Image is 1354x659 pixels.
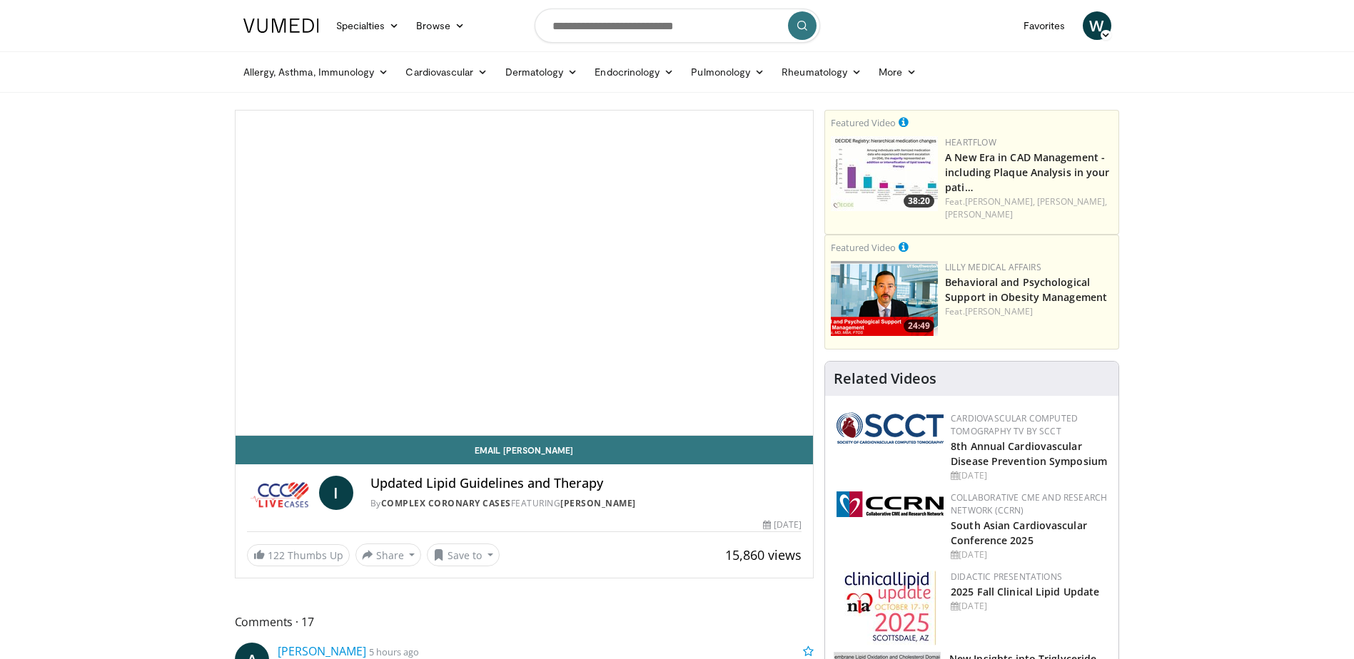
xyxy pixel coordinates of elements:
[831,241,896,254] small: Featured Video
[951,518,1087,547] a: South Asian Cardiovascular Conference 2025
[965,305,1033,317] a: [PERSON_NAME]
[586,58,682,86] a: Endocrinology
[951,491,1107,516] a: Collaborative CME and Research Network (CCRN)
[831,136,938,211] a: 38:20
[831,261,938,336] a: 24:49
[243,19,319,33] img: VuMedi Logo
[904,320,934,332] span: 24:49
[319,476,353,510] a: I
[870,58,925,86] a: More
[945,261,1041,273] a: Lilly Medical Affairs
[773,58,870,86] a: Rheumatology
[837,412,944,444] img: 51a70120-4f25-49cc-93a4-67582377e75f.png.150x105_q85_autocrop_double_scale_upscale_version-0.2.png
[951,548,1107,561] div: [DATE]
[408,11,473,40] a: Browse
[831,261,938,336] img: ba3304f6-7838-4e41-9c0f-2e31ebde6754.png.150x105_q85_crop-smart_upscale.png
[247,476,313,510] img: Complex Coronary Cases
[369,645,419,658] small: 5 hours ago
[945,136,996,148] a: Heartflow
[945,305,1113,318] div: Feat.
[951,585,1099,598] a: 2025 Fall Clinical Lipid Update
[844,571,936,645] img: d65bce67-f81a-47c5-b47d-7b8806b59ca8.jpg.150x105_q85_autocrop_double_scale_upscale_version-0.2.jpg
[763,518,802,531] div: [DATE]
[951,439,1107,468] a: 8th Annual Cardiovascular Disease Prevention Symposium
[831,116,896,129] small: Featured Video
[397,58,496,86] a: Cardiovascular
[370,497,802,510] div: By FEATURING
[945,208,1013,220] a: [PERSON_NAME]
[427,543,500,566] button: Save to
[951,571,1107,583] div: Didactic Presentations
[370,476,802,491] h4: Updated Lipid Guidelines and Therapy
[235,613,814,631] span: Comments 17
[355,543,422,566] button: Share
[235,58,398,86] a: Allergy, Asthma, Immunology
[945,150,1109,194] a: A New Era in CAD Management - including Plaque Analysis in your pati…
[945,275,1107,304] a: Behavioral and Psychological Support in Obesity Management
[945,195,1113,221] div: Feat.
[247,544,350,566] a: 122 Thumbs Up
[682,58,773,86] a: Pulmonology
[497,58,587,86] a: Dermatology
[560,497,636,509] a: [PERSON_NAME]
[965,195,1035,208] a: [PERSON_NAME],
[381,497,511,509] a: Complex Coronary Cases
[1083,11,1111,40] a: W
[951,412,1078,437] a: Cardiovascular Computed Tomography TV by SCCT
[268,548,285,562] span: 122
[951,600,1107,613] div: [DATE]
[725,546,802,563] span: 15,860 views
[278,643,366,659] a: [PERSON_NAME]
[951,469,1107,482] div: [DATE]
[328,11,408,40] a: Specialties
[1037,195,1107,208] a: [PERSON_NAME],
[831,136,938,211] img: 738d0e2d-290f-4d89-8861-908fb8b721dc.150x105_q85_crop-smart_upscale.jpg
[236,436,814,464] a: Email [PERSON_NAME]
[837,491,944,517] img: a04ee3ba-8487-4636-b0fb-5e8d268f3737.png.150x105_q85_autocrop_double_scale_upscale_version-0.2.png
[1015,11,1074,40] a: Favorites
[904,195,934,208] span: 38:20
[834,370,936,387] h4: Related Videos
[236,111,814,436] video-js: Video Player
[535,9,820,43] input: Search topics, interventions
